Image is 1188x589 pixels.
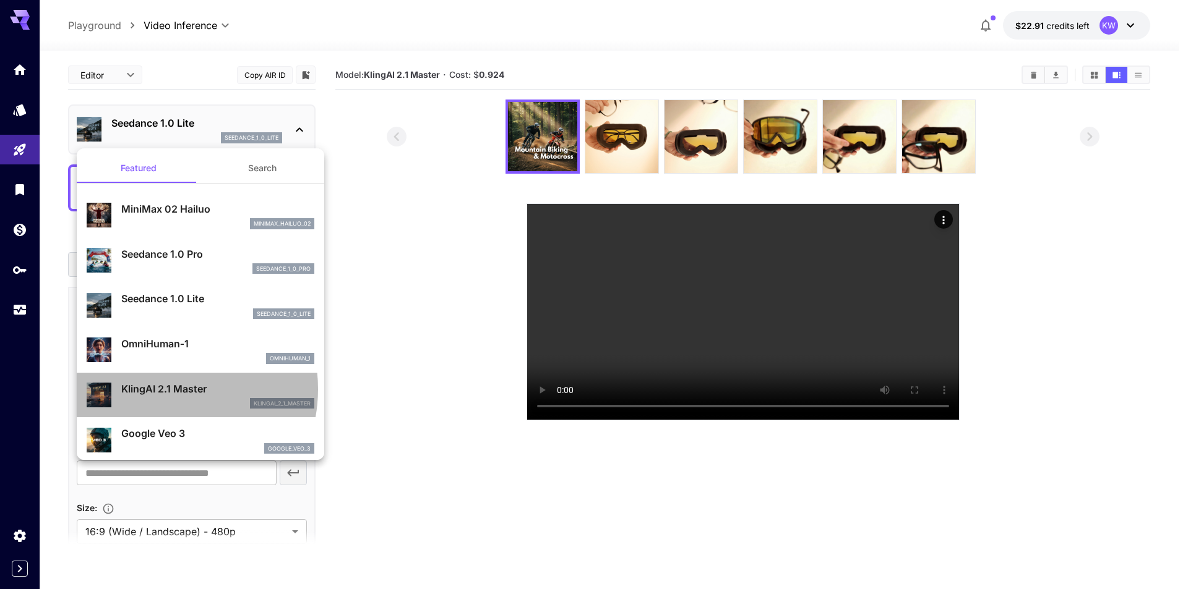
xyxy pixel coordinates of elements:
button: Featured [77,153,200,183]
button: Search [200,153,324,183]
p: Seedance 1.0 Pro [121,247,314,261]
p: OmniHuman‑1 [121,336,314,351]
p: seedance_1_0_pro [256,265,311,273]
p: KlingAI 2.1 Master [121,381,314,396]
div: MiniMax 02 Hailuominimax_hailuo_02 [87,197,314,234]
p: Google Veo 3 [121,426,314,441]
p: klingai_2_1_master [254,399,311,408]
div: Seedance 1.0 Liteseedance_1_0_lite [87,286,314,324]
div: Google Veo 3google_veo_3 [87,421,314,459]
div: OmniHuman‑1omnihuman_1 [87,331,314,369]
p: MiniMax 02 Hailuo [121,201,314,216]
p: google_veo_3 [268,444,311,453]
p: minimax_hailuo_02 [254,219,311,228]
div: Seedance 1.0 Proseedance_1_0_pro [87,242,314,279]
p: seedance_1_0_lite [257,310,311,318]
p: Seedance 1.0 Lite [121,291,314,306]
p: omnihuman_1 [270,354,311,363]
div: KlingAI 2.1 Masterklingai_2_1_master [87,376,314,414]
